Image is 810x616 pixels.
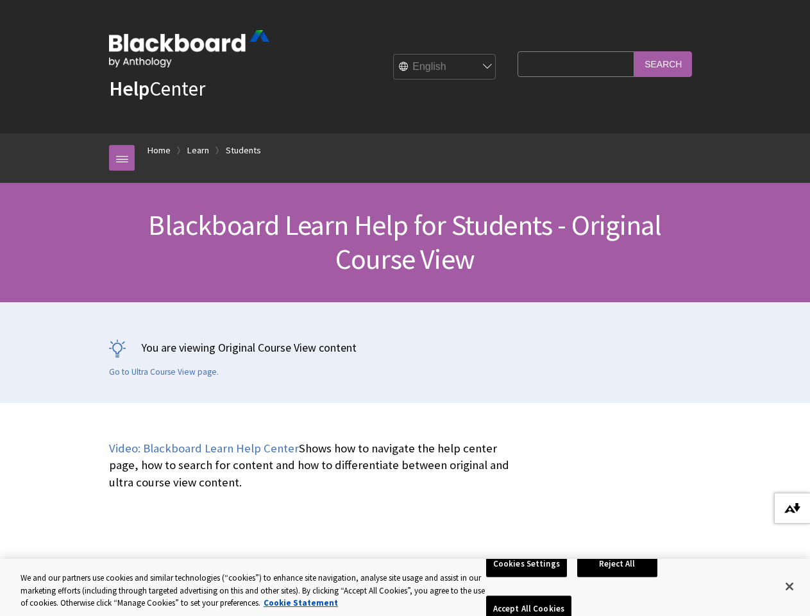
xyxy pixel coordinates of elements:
p: Shows how to navigate the help center page, how to search for content and how to differentiate be... [109,440,511,491]
img: Blackboard by Anthology [109,30,269,67]
a: Students [226,142,261,158]
div: We and our partners use cookies and similar technologies (“cookies”) to enhance site navigation, ... [21,572,486,610]
a: Video: Blackboard Learn Help Center [109,441,299,456]
a: HelpCenter [109,76,205,101]
p: You are viewing Original Course View content [109,339,701,355]
input: Search [634,51,692,76]
select: Site Language Selector [394,55,496,80]
a: Home [148,142,171,158]
strong: Help [109,76,149,101]
button: Cookies Settings [486,551,567,577]
a: More information about your privacy, opens in a new tab [264,597,338,608]
a: Go to Ultra Course View page. [109,366,219,378]
a: Learn [187,142,209,158]
span: Blackboard Learn Help for Students - Original Course View [148,207,661,277]
button: Reject All [577,551,657,577]
button: Close [775,572,804,601]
